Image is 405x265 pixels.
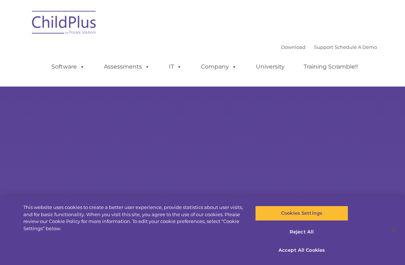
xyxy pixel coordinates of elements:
[255,224,348,240] button: Reject All
[296,60,365,74] a: Training Scramble!!
[23,204,243,232] div: This website uses cookies to create a better user experience, provide statistics about user visit...
[44,60,92,74] a: Software
[97,60,157,74] a: Assessments
[28,6,100,42] img: ChildPlus by Procare Solutions
[255,206,348,221] button: Cookies Settings
[281,44,377,50] font: |
[194,60,244,74] a: Company
[249,60,292,74] a: University
[335,44,377,50] a: Schedule A Demo
[314,44,333,50] a: Support
[255,243,348,258] button: Accept All Cookies
[386,222,401,238] button: Close
[281,44,305,50] a: Download
[162,60,189,74] a: IT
